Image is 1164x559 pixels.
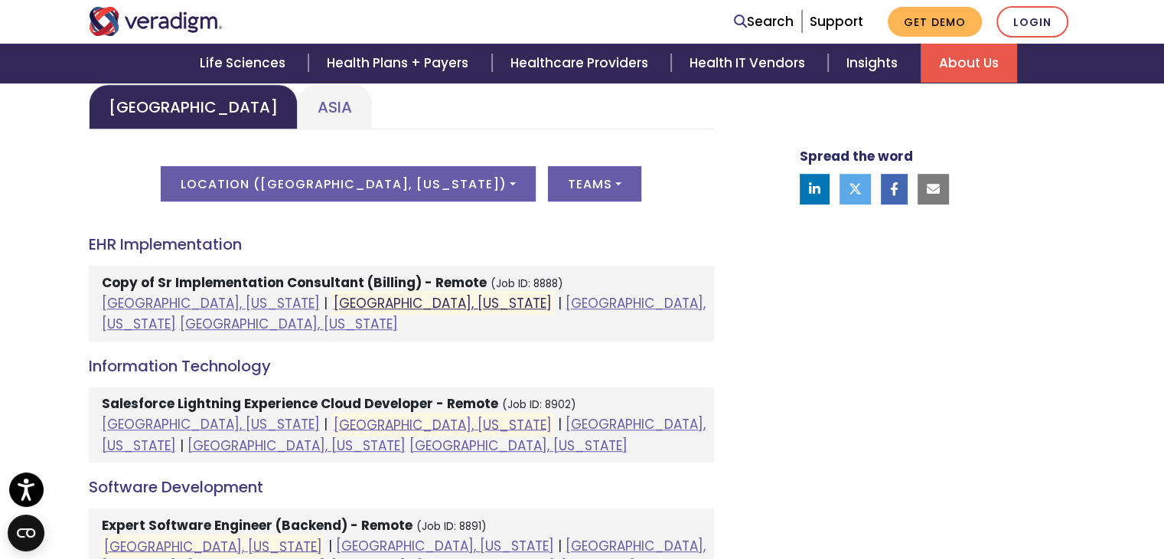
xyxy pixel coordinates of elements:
[416,519,487,534] small: (Job ID: 8891)
[336,537,554,555] a: [GEOGRAPHIC_DATA], [US_STATE]
[671,44,828,83] a: Health IT Vendors
[334,415,552,433] a: [GEOGRAPHIC_DATA], [US_STATE]
[810,12,863,31] a: Support
[558,415,562,433] span: |
[89,7,223,36] img: Veradigm logo
[181,44,308,83] a: Life Sciences
[324,415,328,433] span: |
[800,147,913,165] strong: Spread the word
[491,276,563,291] small: (Job ID: 8888)
[8,515,44,551] button: Open CMP widget
[104,537,322,555] a: [GEOGRAPHIC_DATA], [US_STATE]
[558,294,562,312] span: |
[89,84,298,129] a: [GEOGRAPHIC_DATA]
[734,11,794,32] a: Search
[409,436,628,455] a: [GEOGRAPHIC_DATA], [US_STATE]
[161,166,536,201] button: Location ([GEOGRAPHIC_DATA], [US_STATE])
[492,44,671,83] a: Healthcare Providers
[328,537,332,555] span: |
[828,44,921,83] a: Insights
[102,415,320,433] a: [GEOGRAPHIC_DATA], [US_STATE]
[187,436,406,455] a: [GEOGRAPHIC_DATA], [US_STATE]
[102,415,706,454] a: [GEOGRAPHIC_DATA], [US_STATE]
[89,235,714,253] h4: EHR Implementation
[89,357,714,375] h4: Information Technology
[996,6,1068,38] a: Login
[89,478,714,496] h4: Software Development
[558,537,562,555] span: |
[102,294,706,333] a: [GEOGRAPHIC_DATA], [US_STATE]
[334,294,552,312] a: [GEOGRAPHIC_DATA], [US_STATE]
[888,7,982,37] a: Get Demo
[102,294,320,312] a: [GEOGRAPHIC_DATA], [US_STATE]
[921,44,1017,83] a: About Us
[548,166,641,201] button: Teams
[502,397,576,412] small: (Job ID: 8902)
[308,44,491,83] a: Health Plans + Payers
[324,294,328,312] span: |
[102,394,498,413] strong: Salesforce Lightning Experience Cloud Developer - Remote
[180,315,398,333] a: [GEOGRAPHIC_DATA], [US_STATE]
[180,436,184,455] span: |
[298,84,372,129] a: Asia
[102,273,487,292] strong: Copy of Sr Implementation Consultant (Billing) - Remote
[102,516,412,534] strong: Expert Software Engineer (Backend) - Remote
